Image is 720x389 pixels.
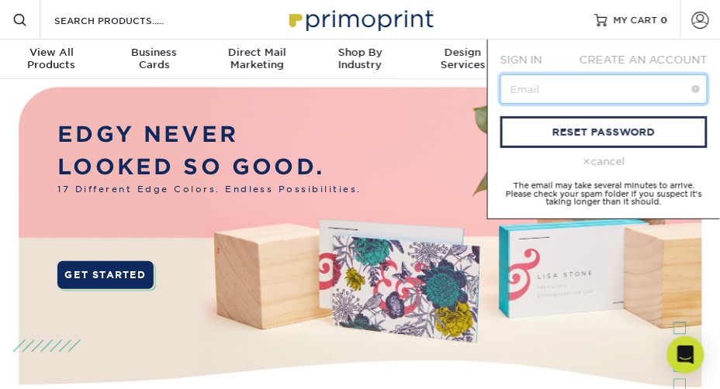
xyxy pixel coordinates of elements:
[309,40,412,81] a: Shop ByIndustry
[206,46,309,59] span: Direct Mail
[103,46,206,71] div: Cards
[309,46,412,71] div: Industry
[506,181,702,206] small: The email may take several minutes to arrive. Please check your spam folder if you suspect it's t...
[57,151,362,184] p: LOOKED SO GOOD.
[411,46,514,59] span: Design
[206,40,309,81] a: Direct MailMarketing
[614,13,658,26] span: MY CART
[411,40,514,81] a: DesignServices
[309,46,412,59] span: Shop By
[580,53,708,66] span: CREATE AN ACCOUNT
[667,336,704,374] div: Open Intercom Messenger
[500,74,708,104] input: Email
[500,116,708,148] a: reset password
[206,46,309,71] div: Marketing
[500,53,542,66] span: SIGN IN
[57,183,362,196] span: 17 Different Edge Colors. Endless Possibilities.
[103,40,206,81] a: BusinessCards
[500,154,708,169] div: cancel
[103,46,206,59] span: Business
[57,261,154,290] a: GET STARTED
[57,119,362,151] p: EDGY NEVER
[411,46,514,71] div: Services
[282,2,438,36] img: Primoprint
[53,11,204,29] input: SEARCH PRODUCTS.....
[661,14,668,25] span: 0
